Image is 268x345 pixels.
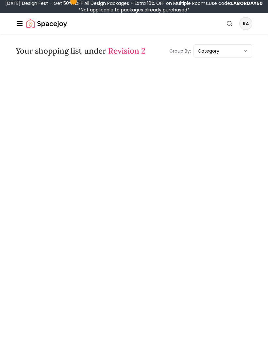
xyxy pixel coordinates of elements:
h3: Your shopping list under [16,46,145,56]
p: Group By: [169,48,191,54]
span: Revision 2 [108,46,145,56]
nav: Global [16,13,252,34]
a: Spacejoy [26,17,67,30]
span: *Not applicable to packages already purchased* [78,7,190,13]
img: Spacejoy Logo [26,17,67,30]
span: RA [240,18,252,29]
button: RA [239,17,252,30]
